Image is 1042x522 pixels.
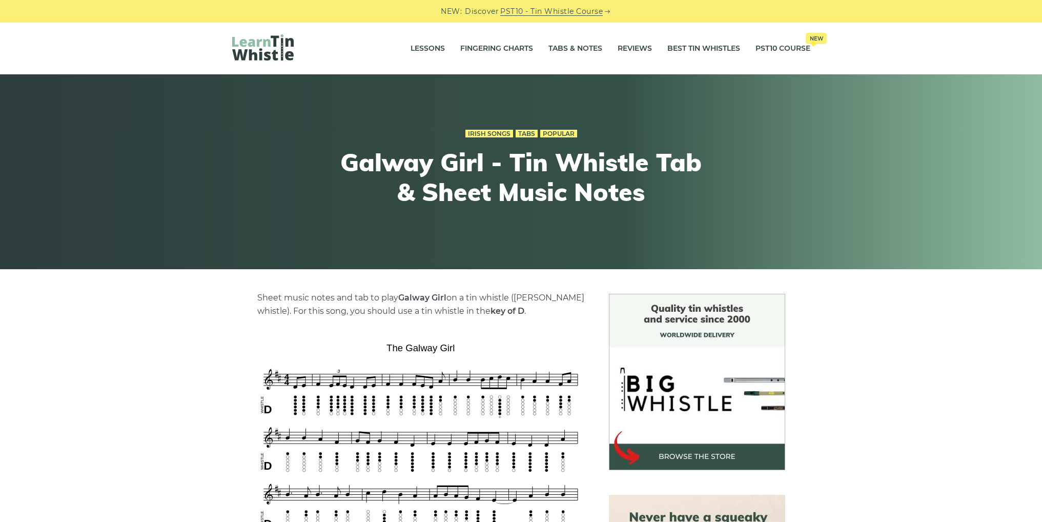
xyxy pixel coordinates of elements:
span: New [806,33,827,44]
a: Best Tin Whistles [667,36,740,62]
a: Popular [540,130,577,138]
strong: key of D [491,306,524,316]
a: Tabs & Notes [548,36,602,62]
strong: Galway Girl [398,293,446,303]
a: Lessons [411,36,445,62]
a: Reviews [618,36,652,62]
img: LearnTinWhistle.com [232,34,294,61]
a: PST10 CourseNew [755,36,810,62]
img: BigWhistle Tin Whistle Store [609,294,785,470]
a: Irish Songs [465,130,513,138]
a: Tabs [516,130,538,138]
p: Sheet music notes and tab to play on a tin whistle ([PERSON_NAME] whistle). For this song, you sh... [257,291,584,318]
a: Fingering Charts [460,36,533,62]
h1: Galway Girl - Tin Whistle Tab & Sheet Music Notes [333,148,710,207]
